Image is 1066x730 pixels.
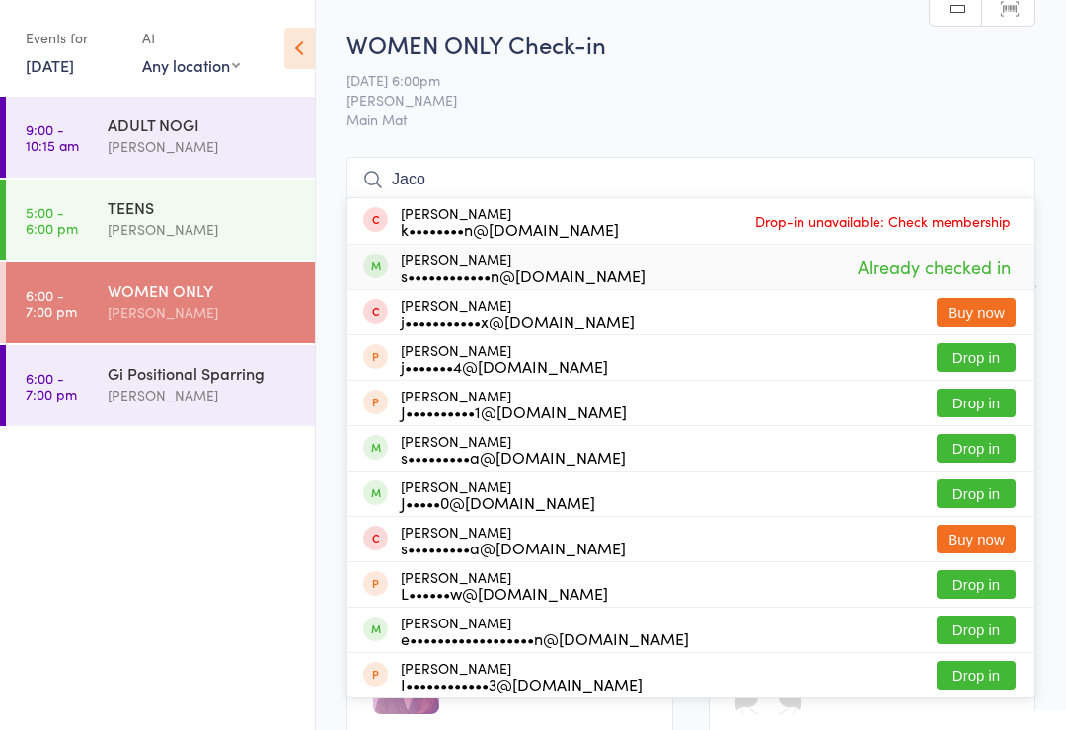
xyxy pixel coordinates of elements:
div: j•••••••••••x@[DOMAIN_NAME] [401,313,635,328]
button: Drop in [937,343,1016,372]
button: Drop in [937,434,1016,463]
button: Drop in [937,661,1016,690]
div: [PERSON_NAME] [401,478,595,510]
button: Buy now [937,298,1016,327]
span: Main Mat [346,109,1035,129]
span: [PERSON_NAME] [346,90,1005,109]
div: [PERSON_NAME] [108,384,298,406]
div: L••••••w@[DOMAIN_NAME] [401,585,608,601]
div: [PERSON_NAME] [401,252,646,283]
button: Drop in [937,570,1016,599]
div: Any location [142,54,240,76]
button: Drop in [937,479,1016,508]
h2: WOMEN ONLY Check-in [346,28,1035,60]
time: 6:00 - 7:00 pm [26,287,77,319]
div: [PERSON_NAME] [108,218,298,241]
a: 9:00 -10:15 amADULT NOGI[PERSON_NAME] [6,97,315,178]
div: [PERSON_NAME] [401,297,635,328]
div: [PERSON_NAME] [108,135,298,158]
a: 5:00 -6:00 pmTEENS[PERSON_NAME] [6,180,315,260]
div: j•••••••4@[DOMAIN_NAME] [401,358,608,374]
div: [PERSON_NAME] [401,524,626,555]
span: Drop-in unavailable: Check membership [750,206,1016,236]
div: [PERSON_NAME] [401,205,619,237]
button: Drop in [937,389,1016,417]
a: [DATE] [26,54,74,76]
time: 6:00 - 7:00 pm [26,370,77,401]
div: e••••••••••••••••••n@[DOMAIN_NAME] [401,630,689,646]
div: [PERSON_NAME] [108,301,298,324]
div: [PERSON_NAME] [401,569,608,601]
div: k••••••••n@[DOMAIN_NAME] [401,221,619,237]
span: Already checked in [853,250,1016,284]
div: [PERSON_NAME] [401,342,608,374]
div: [PERSON_NAME] [401,660,643,692]
div: Events for [26,22,122,54]
div: Gi Positional Sparring [108,362,298,384]
div: J•••••0@[DOMAIN_NAME] [401,494,595,510]
div: ADULT NOGI [108,113,298,135]
div: TEENS [108,196,298,218]
a: 6:00 -7:00 pmWOMEN ONLY[PERSON_NAME] [6,262,315,343]
span: [DATE] 6:00pm [346,70,1005,90]
input: Search [346,157,1035,202]
button: Drop in [937,616,1016,644]
div: WOMEN ONLY [108,279,298,301]
div: s•••••••••a@[DOMAIN_NAME] [401,449,626,465]
time: 5:00 - 6:00 pm [26,204,78,236]
div: [PERSON_NAME] [401,615,689,646]
div: [PERSON_NAME] [401,433,626,465]
div: [PERSON_NAME] [401,388,627,419]
div: I••••••••••••3@[DOMAIN_NAME] [401,676,643,692]
button: Buy now [937,525,1016,553]
a: 6:00 -7:00 pmGi Positional Sparring[PERSON_NAME] [6,345,315,426]
div: s••••••••••••n@[DOMAIN_NAME] [401,267,646,283]
time: 9:00 - 10:15 am [26,121,79,153]
div: At [142,22,240,54]
div: J••••••••••1@[DOMAIN_NAME] [401,403,627,419]
div: s•••••••••a@[DOMAIN_NAME] [401,540,626,555]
